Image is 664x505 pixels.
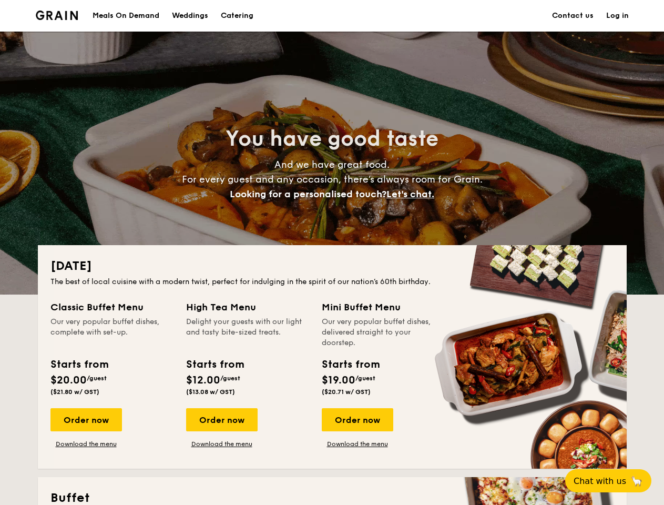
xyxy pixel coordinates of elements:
span: $20.00 [50,374,87,387]
span: /guest [87,375,107,382]
span: ($20.71 w/ GST) [322,388,371,396]
div: Order now [322,408,393,431]
div: Order now [50,408,122,431]
img: Grain [36,11,78,20]
span: /guest [220,375,240,382]
div: Delight your guests with our light and tasty bite-sized treats. [186,317,309,348]
span: 🦙 [630,475,643,487]
div: Order now [186,408,258,431]
span: $12.00 [186,374,220,387]
a: Download the menu [186,440,258,448]
span: /guest [355,375,375,382]
span: $19.00 [322,374,355,387]
a: Download the menu [50,440,122,448]
span: And we have great food. For every guest and any occasion, there’s always room for Grain. [182,159,483,200]
div: Starts from [322,357,379,372]
div: High Tea Menu [186,300,309,315]
div: Starts from [186,357,243,372]
span: Let's chat. [386,188,434,200]
button: Chat with us🦙 [565,469,651,492]
span: ($21.80 w/ GST) [50,388,99,396]
div: Mini Buffet Menu [322,300,445,315]
div: Classic Buffet Menu [50,300,173,315]
span: ($13.08 w/ GST) [186,388,235,396]
span: Looking for a personalised touch? [230,188,386,200]
span: Chat with us [574,476,626,486]
div: Our very popular buffet dishes, delivered straight to your doorstep. [322,317,445,348]
div: The best of local cuisine with a modern twist, perfect for indulging in the spirit of our nation’... [50,277,614,287]
a: Download the menu [322,440,393,448]
span: You have good taste [226,126,438,151]
div: Our very popular buffet dishes, complete with set-up. [50,317,173,348]
a: Logotype [36,11,78,20]
h2: [DATE] [50,258,614,275]
div: Starts from [50,357,108,372]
